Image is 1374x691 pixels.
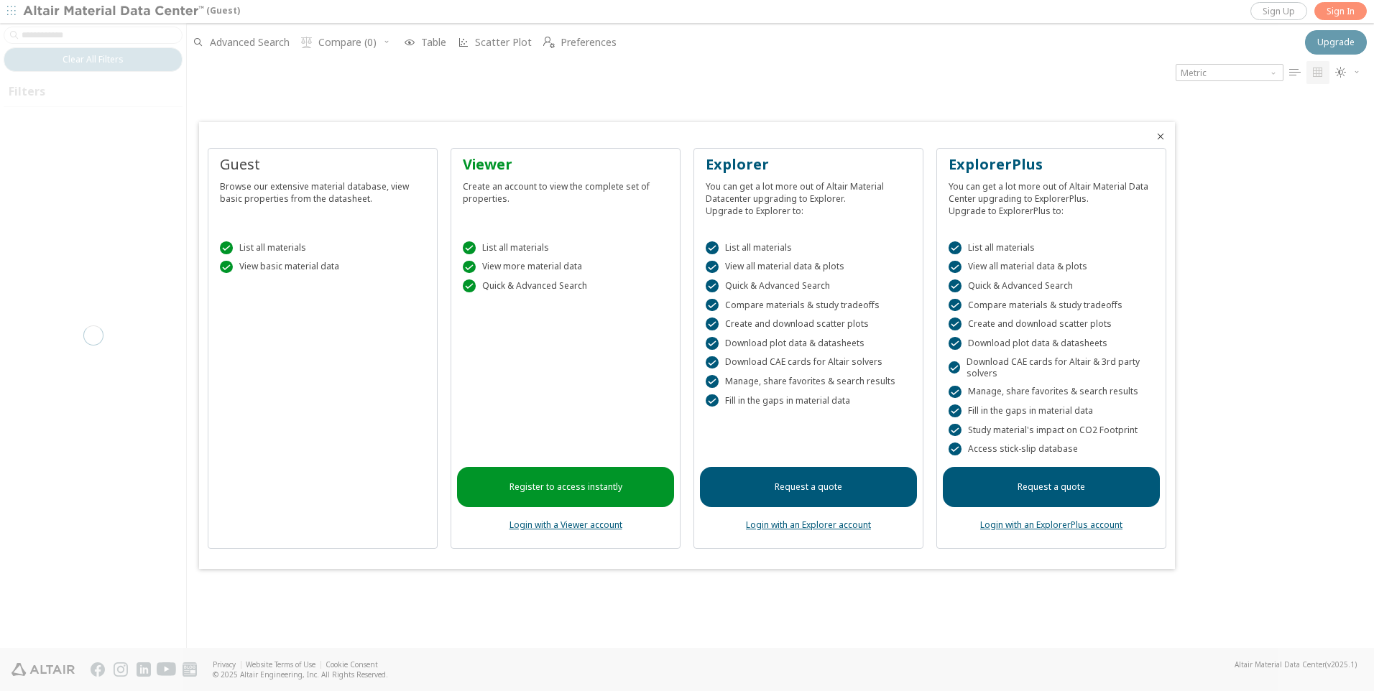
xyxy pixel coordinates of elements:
div: Fill in the gaps in material data [706,394,911,407]
div: List all materials [706,241,911,254]
a: Register to access instantly [457,467,674,507]
div: View more material data [463,261,668,274]
div:  [949,261,962,274]
div: Compare materials & study tradeoffs [949,299,1154,312]
div:  [949,337,962,350]
div: View basic material data [220,261,425,274]
div:  [706,317,719,330]
button: Close [1155,131,1166,142]
a: Request a quote [943,467,1160,507]
div:  [949,424,962,437]
div: View all material data & plots [949,261,1154,274]
div:  [949,241,962,254]
div: Download CAE cards for Altair solvers [706,356,911,369]
div:  [463,261,476,274]
div: Quick & Advanced Search [463,279,668,292]
div:  [706,356,719,369]
a: Login with a Viewer account [510,519,622,531]
div:  [706,337,719,350]
div: Create an account to view the complete set of properties. [463,175,668,205]
div:  [949,317,962,330]
div: List all materials [463,241,668,254]
div: Browse our extensive material database, view basic properties from the datasheet. [220,175,425,205]
div:  [463,241,476,254]
div: List all materials [949,241,1154,254]
div:  [949,299,962,312]
a: Login with an ExplorerPlus account [980,519,1122,531]
div: ExplorerPlus [949,154,1154,175]
div: Fill in the gaps in material data [949,404,1154,417]
div: Download plot data & datasheets [949,337,1154,350]
div: Study material's impact on CO2 Footprint [949,424,1154,437]
div:  [706,299,719,312]
div:  [949,442,962,455]
div: You can get a lot more out of Altair Material Data Center upgrading to ExplorerPlus. Upgrade to E... [949,175,1154,217]
div: Access stick-slip database [949,442,1154,455]
div: Manage, share favorites & search results [949,386,1154,399]
div:  [220,241,233,254]
div:  [706,394,719,407]
div: Create and download scatter plots [949,317,1154,330]
div: Guest [220,154,425,175]
div: Manage, share favorites & search results [706,375,911,388]
div: Viewer [463,154,668,175]
div:  [949,386,962,399]
div:  [220,261,233,274]
div: Quick & Advanced Search [949,279,1154,292]
div:  [706,241,719,254]
div: Quick & Advanced Search [706,279,911,292]
div: Explorer [706,154,911,175]
div: Download CAE cards for Altair & 3rd party solvers [949,356,1154,379]
div: Compare materials & study tradeoffs [706,299,911,312]
div:  [949,279,962,292]
div: View all material data & plots [706,261,911,274]
div:  [706,375,719,388]
div: You can get a lot more out of Altair Material Datacenter upgrading to Explorer. Upgrade to Explor... [706,175,911,217]
div:  [706,279,719,292]
div: Download plot data & datasheets [706,337,911,350]
div:  [463,279,476,292]
div:  [706,261,719,274]
div:  [949,404,962,417]
div:  [949,361,960,374]
a: Login with an Explorer account [746,519,871,531]
div: Create and download scatter plots [706,317,911,330]
a: Request a quote [700,467,917,507]
div: List all materials [220,241,425,254]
